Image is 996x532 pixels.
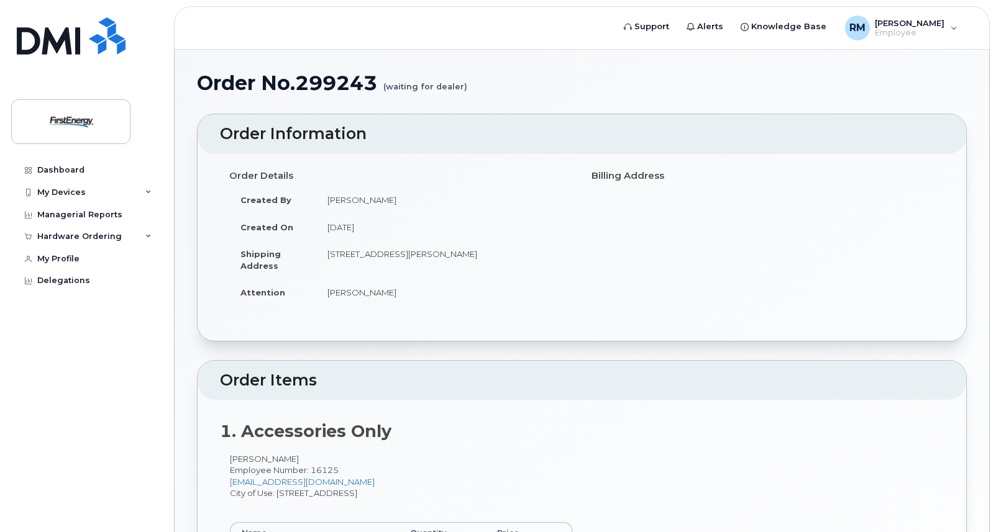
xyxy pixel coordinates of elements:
small: (waiting for dealer) [383,72,467,91]
strong: Created On [240,222,293,232]
strong: 1. Accessories Only [220,421,391,441]
td: [PERSON_NAME] [316,279,573,306]
h1: Order No.299243 [197,72,967,94]
a: [EMAIL_ADDRESS][DOMAIN_NAME] [230,477,375,487]
h4: Order Details [229,171,573,181]
td: [PERSON_NAME] [316,186,573,214]
strong: Created By [240,195,291,205]
span: Employee Number: 16125 [230,465,339,475]
td: [DATE] [316,214,573,241]
h4: Billing Address [592,171,935,181]
td: [STREET_ADDRESS][PERSON_NAME] [316,240,573,279]
h2: Order Information [220,125,944,143]
strong: Attention [240,287,285,297]
h2: Order Items [220,372,944,389]
strong: Shipping Address [240,249,281,271]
